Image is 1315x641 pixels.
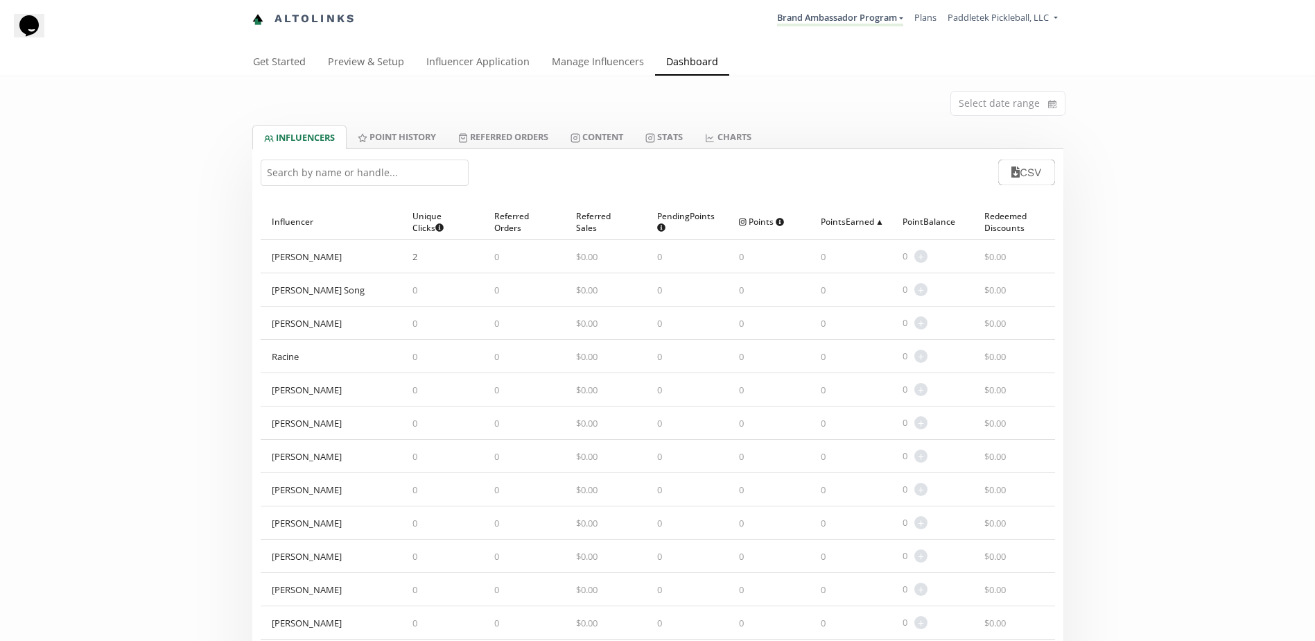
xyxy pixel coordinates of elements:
[821,484,826,496] span: 0
[261,160,469,186] input: Search by name or handle...
[739,550,744,563] span: 0
[821,583,826,596] span: 0
[739,317,744,330] span: 0
[412,210,461,234] span: Unique Clicks
[576,204,636,239] div: Referred Sales
[739,517,744,529] span: 0
[412,517,417,529] span: 0
[984,550,1006,563] span: $ 0.00
[657,250,662,263] span: 0
[657,384,662,396] span: 0
[657,484,662,496] span: 0
[272,450,342,463] div: [PERSON_NAME]
[657,350,662,363] span: 0
[903,450,907,463] span: 0
[984,517,1006,529] span: $ 0.00
[412,583,417,596] span: 0
[914,250,928,263] span: +
[494,384,499,396] span: 0
[272,284,365,296] div: [PERSON_NAME] Song
[903,583,907,596] span: 0
[739,250,744,263] span: 0
[1048,97,1056,111] svg: calendar
[914,316,928,330] span: +
[494,417,499,429] span: 0
[272,617,342,629] div: [PERSON_NAME]
[914,616,928,629] span: +
[657,210,715,234] span: Pending Points
[739,583,744,596] span: 0
[903,516,907,529] span: 0
[739,617,744,629] span: 0
[412,617,417,629] span: 0
[821,550,826,563] span: 0
[541,49,655,77] a: Manage Influencers
[272,350,299,363] div: Racine
[914,450,928,463] span: +
[914,11,937,24] a: Plans
[634,125,694,148] a: Stats
[494,350,499,363] span: 0
[576,317,598,330] span: $ 0.00
[903,350,907,363] span: 0
[494,617,499,629] span: 0
[914,549,928,563] span: +
[914,583,928,596] span: +
[242,49,317,77] a: Get Started
[821,317,826,330] span: 0
[412,384,417,396] span: 0
[576,550,598,563] span: $ 0.00
[739,284,744,296] span: 0
[576,583,598,596] span: $ 0.00
[914,283,928,296] span: +
[494,204,554,239] div: Referred Orders
[494,317,499,330] span: 0
[272,384,342,396] div: [PERSON_NAME]
[903,416,907,429] span: 0
[914,416,928,429] span: +
[821,417,826,429] span: 0
[903,250,907,263] span: 0
[984,384,1006,396] span: $ 0.00
[739,384,744,396] span: 0
[903,316,907,330] span: 0
[821,617,826,629] span: 0
[412,550,417,563] span: 0
[412,317,417,330] span: 0
[984,450,1006,463] span: $ 0.00
[576,484,598,496] span: $ 0.00
[576,617,598,629] span: $ 0.00
[494,550,499,563] span: 0
[272,550,342,563] div: [PERSON_NAME]
[984,417,1006,429] span: $ 0.00
[739,484,744,496] span: 0
[14,14,58,55] iframe: chat widget
[903,549,907,563] span: 0
[272,204,391,239] div: Influencer
[821,250,826,263] span: 0
[984,583,1006,596] span: $ 0.00
[984,204,1044,239] div: Redeemed Discounts
[657,417,662,429] span: 0
[655,49,729,77] a: Dashboard
[903,383,907,396] span: 0
[494,517,499,529] span: 0
[984,250,1006,263] span: $ 0.00
[948,11,1057,27] a: Paddletek Pickleball, LLC
[984,617,1006,629] span: $ 0.00
[272,417,342,429] div: [PERSON_NAME]
[412,250,417,263] span: 2
[657,550,662,563] span: 0
[412,284,417,296] span: 0
[412,484,417,496] span: 0
[739,216,784,228] span: Points
[914,516,928,529] span: +
[347,125,447,148] a: Point HISTORY
[494,250,499,263] span: 0
[272,250,342,263] div: [PERSON_NAME]
[821,384,826,396] span: 0
[412,350,417,363] span: 0
[903,204,962,239] div: Point Balance
[914,383,928,396] span: +
[576,250,598,263] span: $ 0.00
